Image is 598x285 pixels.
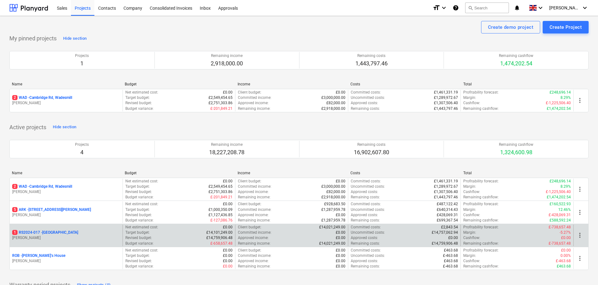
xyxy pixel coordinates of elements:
[434,179,458,184] p: £1,461,331.19
[12,171,120,175] div: Name
[560,230,571,235] p: -5.27%
[75,60,89,67] p: 1
[319,241,345,246] p: £14,021,249.00
[336,264,345,269] p: £0.00
[62,33,88,43] button: Hide section
[499,60,533,67] p: 1,474,202.54
[351,184,385,189] p: Uncommitted costs :
[209,100,233,106] p: £2,751,303.86
[336,230,345,235] p: £0.00
[125,171,233,175] div: Budget
[238,235,269,241] p: Approved income :
[351,201,381,207] p: Committed costs :
[53,124,76,131] div: Hide section
[238,218,270,223] p: Remaining income :
[12,207,120,218] div: 5ARK -[STREET_ADDRESS][PERSON_NAME][PERSON_NAME]
[543,21,589,33] button: Create Project
[567,255,598,285] iframe: Chat Widget
[350,82,458,86] div: Costs
[351,235,378,241] p: Approved costs :
[336,258,345,264] p: £0.00
[351,230,385,235] p: Uncommitted costs :
[125,212,152,218] p: Revised budget :
[463,218,499,223] p: Remaining cashflow :
[561,248,571,253] p: £0.00
[336,248,345,253] p: £0.00
[437,207,458,212] p: £640,314.43
[550,23,582,31] div: Create Project
[326,100,345,106] p: £82,000.00
[351,218,380,223] p: Remaining costs :
[550,90,571,95] p: £248,696.14
[576,97,584,104] span: more_vert
[125,235,152,241] p: Revised budget :
[238,171,345,175] div: Income
[238,253,271,258] p: Committed income :
[75,142,89,147] p: Projects
[321,218,345,223] p: £1,287,959.78
[125,264,153,269] p: Budget variance :
[463,184,476,189] p: Margin :
[238,179,261,184] p: Client budget :
[12,100,120,106] p: [PERSON_NAME]
[209,149,244,156] p: 18,227,208.78
[437,218,458,223] p: £699,367.54
[549,241,571,246] p: £-738,657.48
[125,253,150,258] p: Target budget :
[453,4,459,12] i: Knowledge base
[12,95,120,106] div: 2WAD -Cambridge Rd, Wadesmill[PERSON_NAME]
[546,100,571,106] p: £-1,225,506.40
[238,195,270,200] p: Remaining income :
[321,106,345,111] p: £2,918,000.00
[432,230,458,235] p: £14,757,062.94
[125,184,150,189] p: Target budget :
[223,248,233,253] p: £0.00
[326,189,345,195] p: £82,000.00
[463,230,476,235] p: Margin :
[209,212,233,218] p: £1,127,436.85
[434,189,458,195] p: £1,307,506.40
[9,124,46,131] p: Active projects
[463,207,476,212] p: Margin :
[238,230,271,235] p: Committed income :
[558,207,571,212] p: 12.46%
[547,195,571,200] p: £1,474,202.54
[576,186,584,193] span: more_vert
[238,184,271,189] p: Committed income :
[463,253,476,258] p: Margin :
[238,189,269,195] p: Approved income :
[351,264,380,269] p: Remaining costs :
[51,122,78,132] button: Hide section
[75,53,89,59] p: Projects
[434,195,458,200] p: £1,443,797.46
[211,60,243,67] p: 2,918,000.00
[75,149,89,156] p: 4
[319,225,345,230] p: £14,021,249.00
[209,142,244,147] p: Remaining income
[351,189,378,195] p: Approved costs :
[223,253,233,258] p: £0.00
[321,207,345,212] p: £1,287,959.78
[336,212,345,218] p: £0.00
[434,106,458,111] p: £1,443,797.46
[463,100,480,106] p: Cashflow :
[125,195,153,200] p: Budget variance :
[463,264,499,269] p: Remaining cashflow :
[125,258,152,264] p: Revised budget :
[210,106,233,111] p: £-201,849.21
[210,218,233,223] p: £-127,086.76
[12,95,18,100] span: 2
[209,207,233,212] p: £1,000,350.09
[223,225,233,230] p: £0.00
[499,149,533,156] p: 1,324,600.98
[12,230,18,235] span: 1
[238,258,269,264] p: Approved income :
[351,106,380,111] p: Remaining costs :
[468,5,473,10] span: search
[63,35,87,42] div: Hide section
[336,253,345,258] p: £0.00
[441,225,458,230] p: £2,843.54
[488,23,533,31] div: Create demo project
[581,4,589,12] i: keyboard_arrow_down
[351,258,378,264] p: Approved costs :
